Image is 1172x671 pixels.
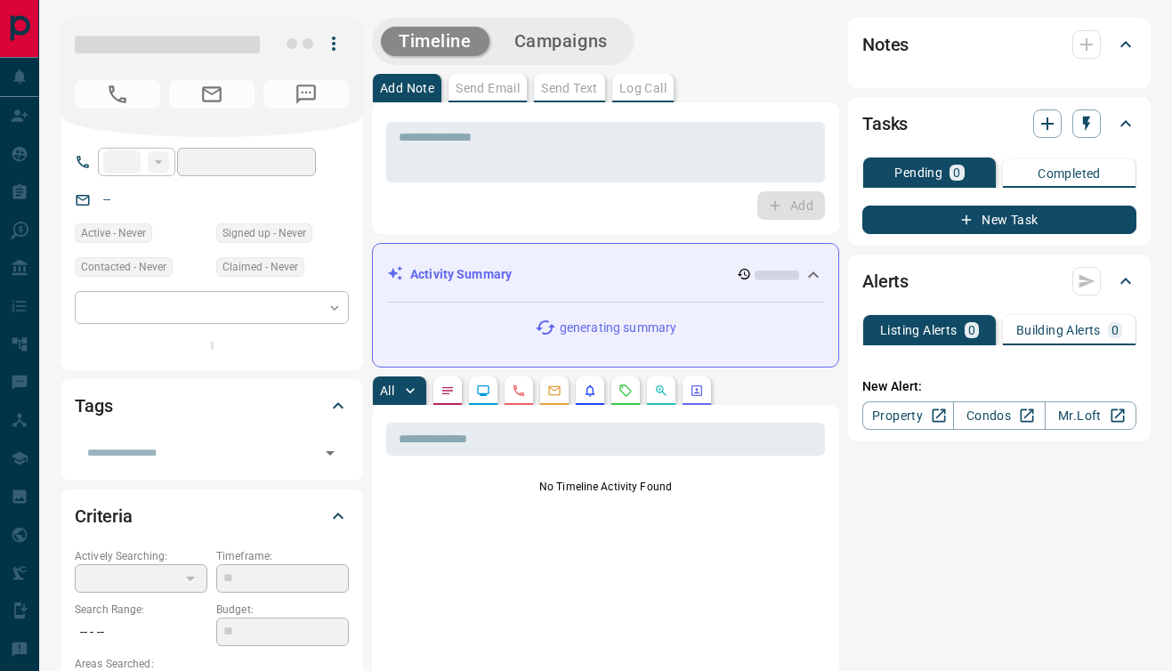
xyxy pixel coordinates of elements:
[441,384,455,398] svg: Notes
[862,109,908,138] h2: Tasks
[380,82,434,94] p: Add Note
[387,258,824,291] div: Activity Summary
[512,384,526,398] svg: Calls
[75,548,207,564] p: Actively Searching:
[81,258,166,276] span: Contacted - Never
[894,166,942,179] p: Pending
[953,166,960,179] p: 0
[222,224,306,242] span: Signed up - Never
[75,495,349,538] div: Criteria
[547,384,562,398] svg: Emails
[862,401,954,430] a: Property
[880,324,958,336] p: Listing Alerts
[862,377,1136,396] p: New Alert:
[103,192,110,206] a: --
[862,30,909,59] h2: Notes
[862,23,1136,66] div: Notes
[380,384,394,397] p: All
[169,80,255,109] span: No Email
[1045,401,1136,430] a: Mr.Loft
[75,384,349,427] div: Tags
[1016,324,1101,336] p: Building Alerts
[560,319,676,337] p: generating summary
[654,384,668,398] svg: Opportunities
[690,384,704,398] svg: Agent Actions
[862,260,1136,303] div: Alerts
[618,384,633,398] svg: Requests
[862,267,909,295] h2: Alerts
[75,618,207,647] p: -- - --
[862,102,1136,145] div: Tasks
[75,392,112,420] h2: Tags
[81,224,146,242] span: Active - Never
[222,258,298,276] span: Claimed - Never
[386,479,825,495] p: No Timeline Activity Found
[862,206,1136,234] button: New Task
[1111,324,1119,336] p: 0
[1038,167,1101,180] p: Completed
[968,324,975,336] p: 0
[75,502,133,530] h2: Criteria
[410,265,512,284] p: Activity Summary
[216,602,349,618] p: Budget:
[497,27,626,56] button: Campaigns
[476,384,490,398] svg: Lead Browsing Activity
[953,401,1045,430] a: Condos
[318,441,343,465] button: Open
[381,27,489,56] button: Timeline
[75,80,160,109] span: No Number
[75,602,207,618] p: Search Range:
[263,80,349,109] span: No Number
[216,548,349,564] p: Timeframe:
[583,384,597,398] svg: Listing Alerts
